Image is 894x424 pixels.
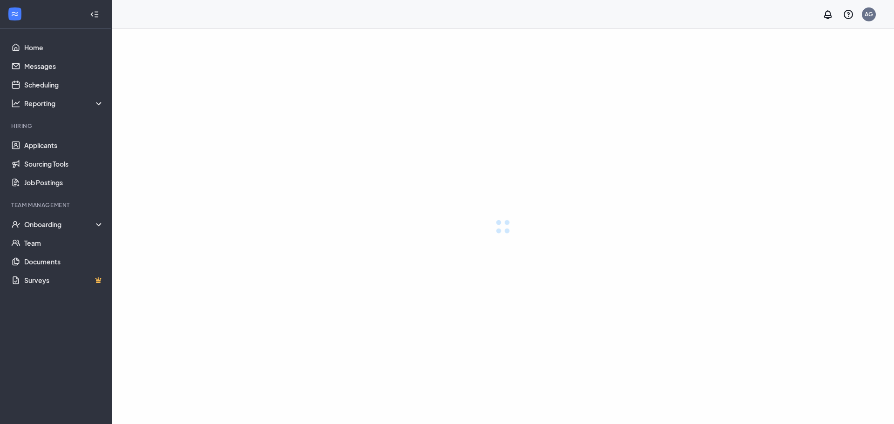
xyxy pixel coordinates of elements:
[24,234,104,252] a: Team
[11,220,20,229] svg: UserCheck
[24,252,104,271] a: Documents
[865,10,873,18] div: AG
[10,9,20,19] svg: WorkstreamLogo
[843,9,854,20] svg: QuestionInfo
[24,271,104,289] a: SurveysCrown
[11,201,102,209] div: Team Management
[24,136,104,155] a: Applicants
[24,99,104,108] div: Reporting
[90,10,99,19] svg: Collapse
[11,99,20,108] svg: Analysis
[24,57,104,75] a: Messages
[11,122,102,130] div: Hiring
[24,155,104,173] a: Sourcing Tools
[24,75,104,94] a: Scheduling
[24,38,104,57] a: Home
[24,220,104,229] div: Onboarding
[24,173,104,192] a: Job Postings
[822,9,833,20] svg: Notifications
